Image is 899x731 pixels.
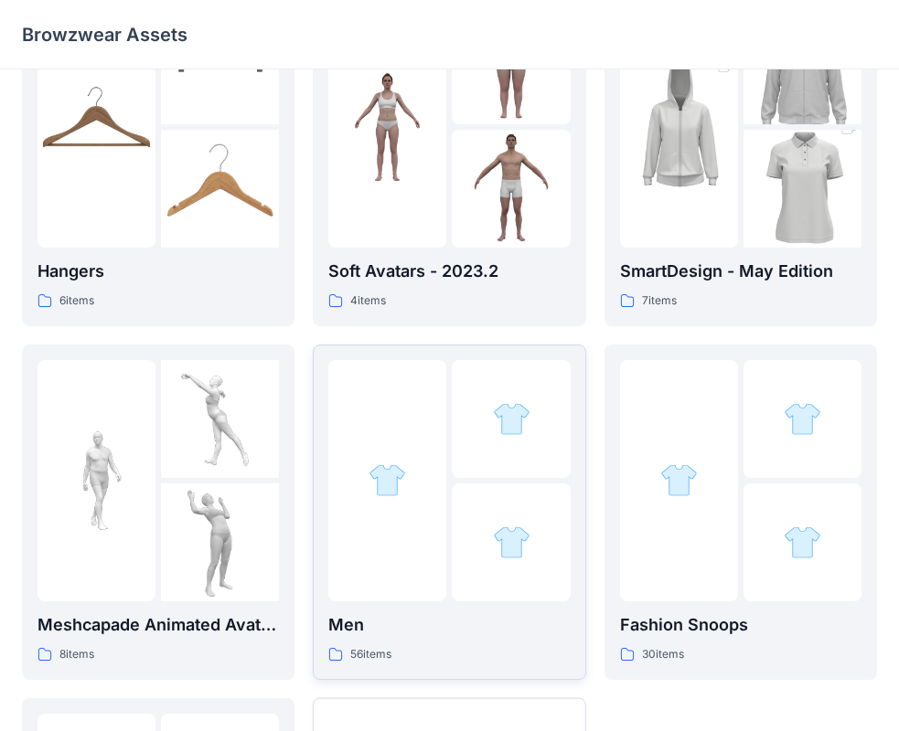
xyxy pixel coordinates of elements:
[161,130,279,248] img: folder 3
[161,483,279,601] img: folder 3
[784,400,821,438] img: folder 2
[59,645,94,664] p: 8 items
[744,101,862,278] img: folder 3
[620,259,862,284] p: SmartDesign - May Edition
[328,68,446,185] img: folder 1
[37,259,279,284] p: Hangers
[784,524,821,561] img: folder 3
[37,421,155,539] img: folder 1
[22,22,187,48] p: Browzwear Assets
[350,645,391,664] p: 56 items
[620,38,738,216] img: folder 1
[328,259,570,284] p: Soft Avatars - 2023.2
[605,344,877,680] a: folder 1folder 2folder 3Fashion Snoops30items
[660,461,698,499] img: folder 1
[161,360,279,478] img: folder 2
[642,291,677,311] p: 7 items
[22,344,294,680] a: folder 1folder 2folder 3Meshcapade Animated Avatars8items
[493,400,530,438] img: folder 2
[313,344,585,680] a: folder 1folder 2folder 3Men56items
[452,130,570,248] img: folder 3
[59,291,94,311] p: 6 items
[350,291,386,311] p: 4 items
[328,612,570,638] p: Men
[369,461,406,499] img: folder 1
[620,612,862,638] p: Fashion Snoops
[37,612,279,638] p: Meshcapade Animated Avatars
[642,645,684,664] p: 30 items
[37,68,155,185] img: folder 1
[493,524,530,561] img: folder 3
